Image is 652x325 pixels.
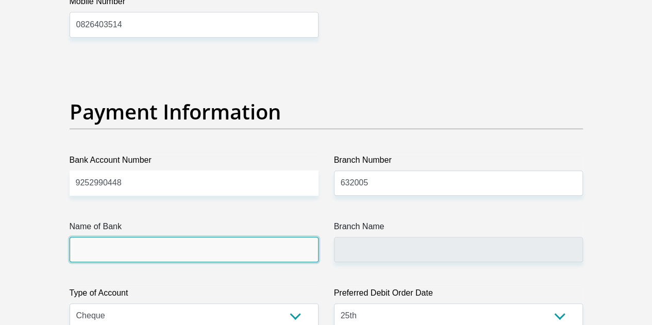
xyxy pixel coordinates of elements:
[334,287,583,303] label: Preferred Debit Order Date
[334,170,583,196] input: Branch Number
[70,12,319,37] input: Mobile Number
[70,99,583,124] h2: Payment Information
[70,220,319,237] label: Name of Bank
[70,287,319,303] label: Type of Account
[70,170,319,196] input: Bank Account Number
[70,154,319,170] label: Bank Account Number
[334,237,583,262] input: Branch Name
[334,220,583,237] label: Branch Name
[70,237,319,262] input: Name of Bank
[334,154,583,170] label: Branch Number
